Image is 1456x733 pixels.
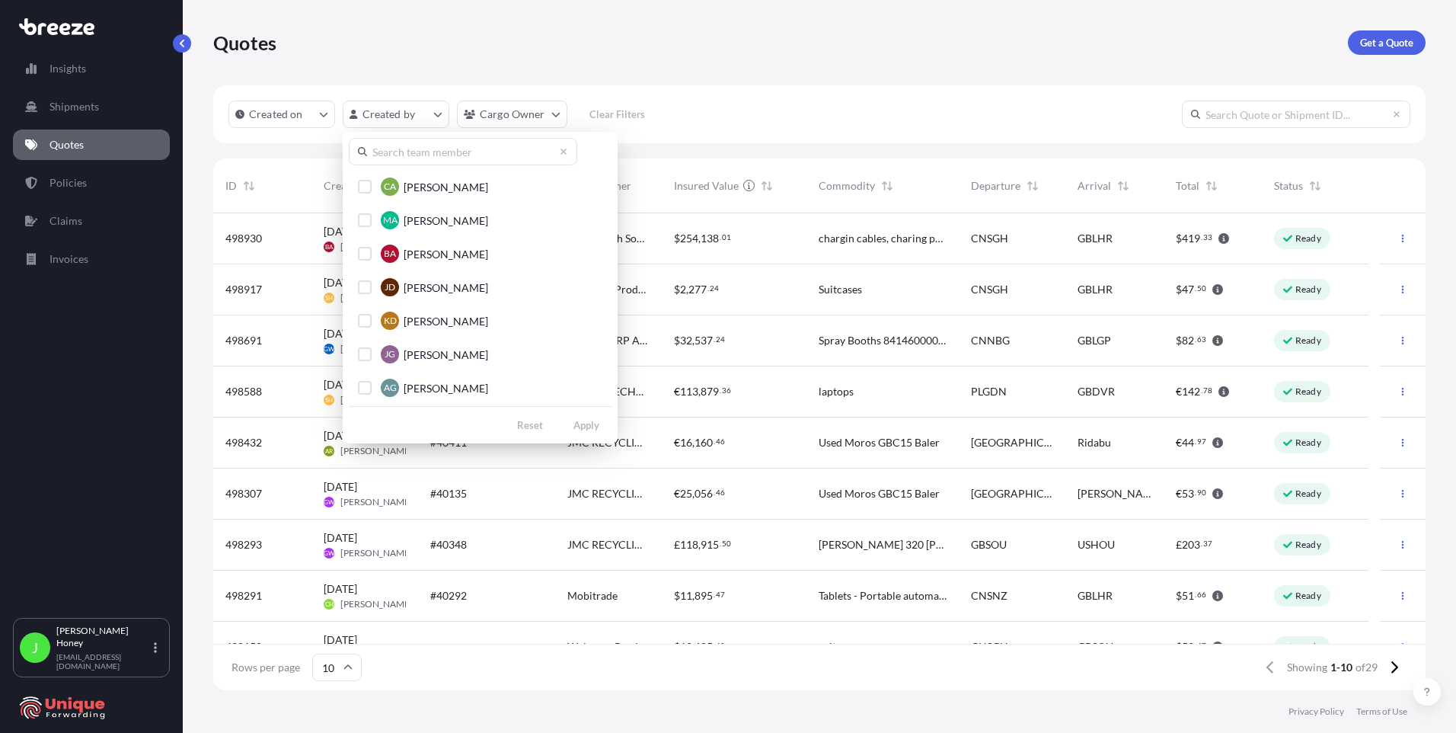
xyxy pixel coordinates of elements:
span: [PERSON_NAME] [404,347,488,363]
button: Apply [561,413,611,437]
span: [PERSON_NAME] [404,180,488,195]
button: JG[PERSON_NAME] [349,339,611,370]
span: JG [385,347,395,362]
span: BA [384,246,396,261]
div: createdBy Filter options [343,132,618,443]
p: Reset [517,418,543,433]
span: CA [384,179,396,194]
span: MA [383,213,398,228]
span: JD [385,280,395,295]
button: AG[PERSON_NAME] [349,373,611,403]
span: [PERSON_NAME] [404,280,488,296]
button: BA[PERSON_NAME] [349,238,611,269]
div: Select Option [349,171,611,400]
span: [PERSON_NAME] [404,213,488,229]
button: KD[PERSON_NAME] [349,306,611,336]
span: KD [384,313,397,328]
span: [PERSON_NAME] [404,247,488,262]
span: AG [384,380,397,395]
span: [PERSON_NAME] [404,381,488,396]
button: Reset [505,413,555,437]
input: Search team member [349,138,577,165]
button: MA[PERSON_NAME] [349,205,611,235]
button: CA[PERSON_NAME] [349,171,611,202]
button: JD[PERSON_NAME] [349,272,611,302]
span: [PERSON_NAME] [404,314,488,329]
p: Apply [573,418,599,433]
